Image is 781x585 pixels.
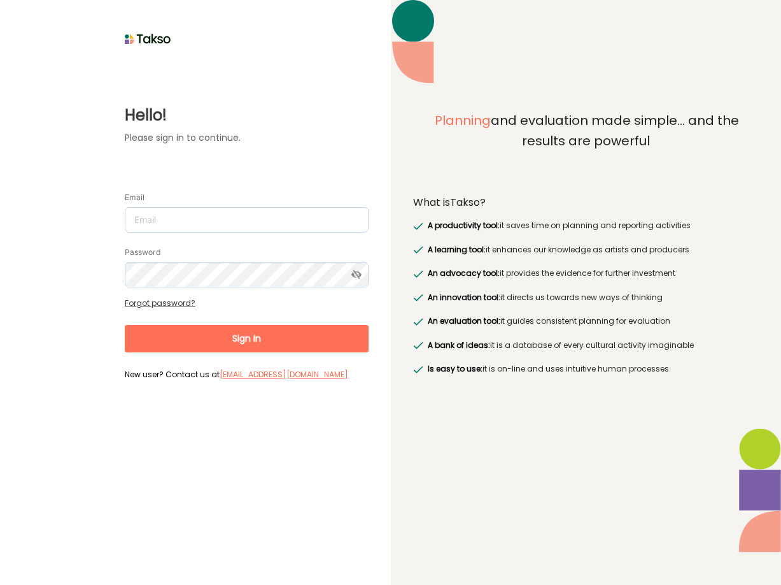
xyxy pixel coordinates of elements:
[425,267,675,280] label: it provides the evidence for further investment
[220,368,348,381] label: [EMAIL_ADDRESS][DOMAIN_NAME]
[428,220,500,231] span: A productivity tool:
[425,363,669,375] label: it is on-line and uses intuitive human processes
[425,339,694,352] label: it is a database of every cultural activity imaginable
[450,195,486,210] span: Takso?
[428,340,490,350] span: A bank of ideas:
[428,363,482,374] span: Is easy to use:
[413,270,423,278] img: greenRight
[413,366,423,373] img: greenRight
[425,291,663,304] label: it directs us towards new ways of thinking
[428,315,500,326] span: An evaluation tool:
[413,196,486,209] label: What is
[428,244,486,255] span: A learning tool:
[125,298,195,308] a: Forgot password?
[413,246,423,254] img: greenRight
[413,222,423,230] img: greenRight
[425,219,691,232] label: it saves time on planning and reporting activities
[125,104,369,127] label: Hello!
[413,318,423,326] img: greenRight
[413,111,759,180] label: and evaluation made simple... and the results are powerful
[413,294,423,301] img: greenRight
[428,292,500,303] span: An innovation tool:
[125,247,160,257] label: Password
[425,315,670,328] label: it guides consistent planning for evaluation
[125,29,171,48] img: taksoLoginLogo
[125,192,144,203] label: Email
[220,369,348,380] a: [EMAIL_ADDRESS][DOMAIN_NAME]
[125,368,369,380] label: New user? Contact us at
[428,268,500,278] span: An advocacy tool:
[425,243,689,256] label: it enhances our knowledge as artists and producers
[435,112,491,129] span: Planning
[125,325,369,352] button: Sign In
[125,131,369,145] label: Please sign in to continue.
[413,342,423,349] img: greenRight
[125,207,369,233] input: Email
